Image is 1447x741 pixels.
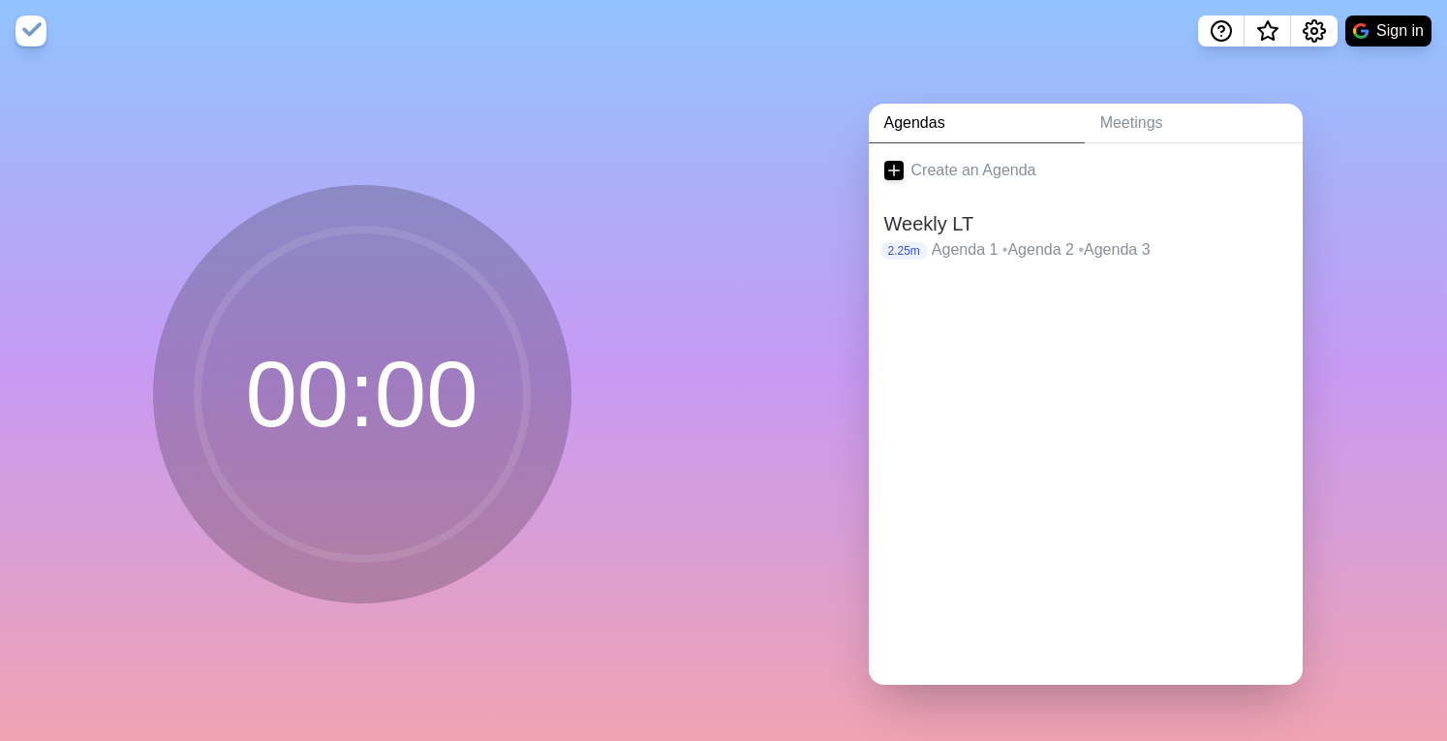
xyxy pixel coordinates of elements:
img: timeblocks logo [15,15,46,46]
p: 2.25m [880,242,928,260]
a: Create an Agenda [869,143,1303,198]
img: google logo [1353,23,1369,39]
button: Sign in [1345,15,1432,46]
button: Help [1198,15,1245,46]
p: Agenda 1 Agenda 2 Agenda 3 [932,238,1287,262]
span: • [1078,241,1084,258]
h2: Weekly LT [884,209,1287,238]
a: Meetings [1085,104,1303,143]
button: Settings [1291,15,1338,46]
a: Agendas [869,104,1085,143]
span: • [1002,241,1008,258]
button: What’s new [1245,15,1291,46]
